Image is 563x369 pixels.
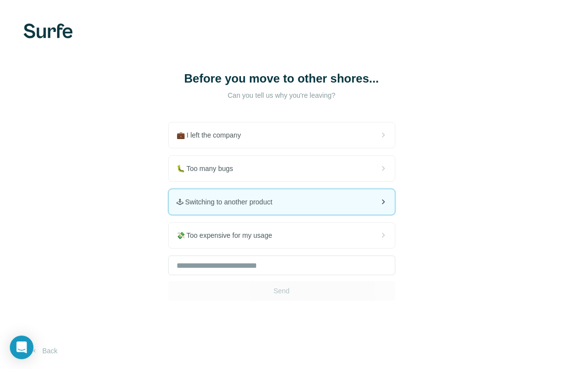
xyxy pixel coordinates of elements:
span: 🕹 Switching to another product [177,197,280,207]
h1: Before you move to other shores... [183,71,380,86]
p: Can you tell us why you're leaving? [183,90,380,100]
img: Surfe's logo [24,24,73,38]
button: Back [24,342,64,360]
span: 💼 I left the company [177,130,249,140]
div: Open Intercom Messenger [10,336,33,359]
span: 🐛 Too many bugs [177,164,241,173]
span: 💸 Too expensive for my usage [177,230,280,240]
